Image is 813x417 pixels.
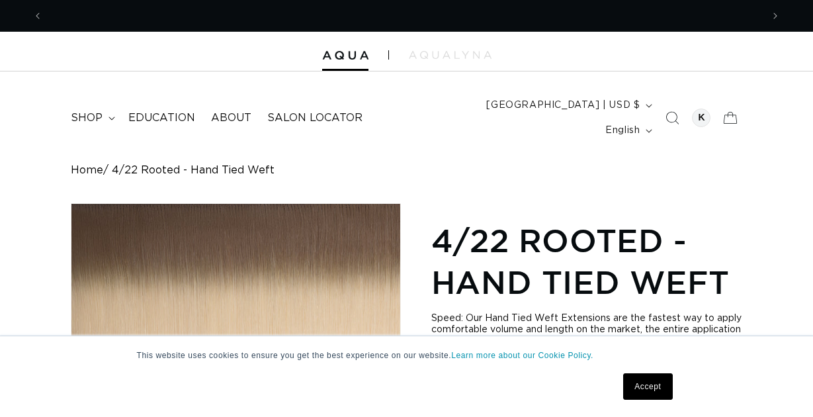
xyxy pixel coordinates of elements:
summary: shop [63,103,120,133]
span: Education [128,111,195,125]
p: This website uses cookies to ensure you get the best experience on our website. [137,349,677,361]
a: Salon Locator [259,103,370,133]
span: 4/22 Rooted - Hand Tied Weft [112,164,275,177]
span: About [211,111,251,125]
h1: 4/22 Rooted - Hand Tied Weft [431,220,742,302]
button: Next announcement [761,3,790,28]
div: Speed: Our Hand Tied Weft Extensions are the fastest way to apply comfortable volume and length o... [431,313,742,347]
span: English [605,124,640,138]
a: Education [120,103,203,133]
button: English [597,118,658,143]
a: Accept [623,373,672,400]
summary: Search [658,103,687,132]
a: Home [71,164,103,177]
button: [GEOGRAPHIC_DATA] | USD $ [478,93,658,118]
nav: breadcrumbs [71,164,742,177]
img: aqualyna.com [409,51,492,59]
a: Learn more about our Cookie Policy. [451,351,593,360]
span: shop [71,111,103,125]
span: [GEOGRAPHIC_DATA] | USD $ [486,99,640,113]
img: Aqua Hair Extensions [322,51,368,60]
span: Salon Locator [267,111,363,125]
a: About [203,103,259,133]
button: Previous announcement [23,3,52,28]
